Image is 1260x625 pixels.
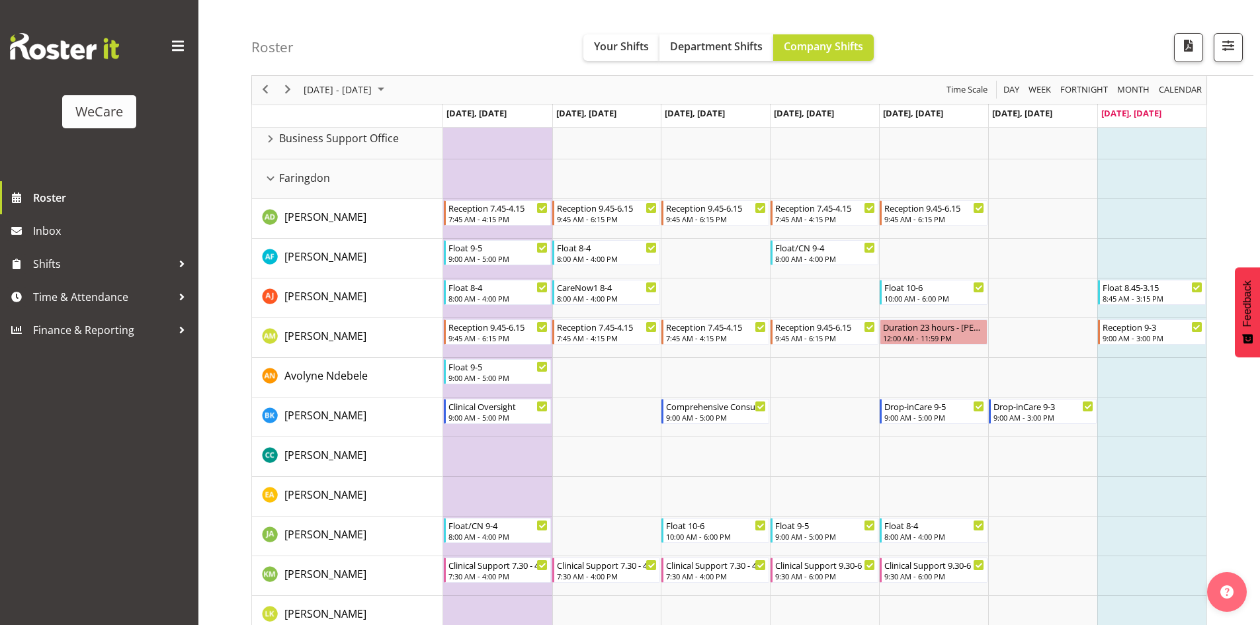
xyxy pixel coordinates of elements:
[884,201,984,214] div: Reception 9.45-6.15
[284,487,366,502] span: [PERSON_NAME]
[284,407,366,423] a: [PERSON_NAME]
[661,399,769,424] div: Brian Ko"s event - Comprehensive Consult 9-5 Begin From Wednesday, September 24, 2025 at 9:00:00 ...
[557,293,657,304] div: 8:00 AM - 4:00 PM
[448,519,548,532] div: Float/CN 9-4
[666,214,766,224] div: 9:45 AM - 6:15 PM
[1027,82,1054,99] button: Timeline Week
[33,320,172,340] span: Finance & Reporting
[279,130,399,146] span: Business Support Office
[992,107,1052,119] span: [DATE], [DATE]
[775,531,875,542] div: 9:00 AM - 5:00 PM
[284,368,368,384] a: Avolyne Ndebele
[1214,33,1243,62] button: Filter Shifts
[284,606,366,622] a: [PERSON_NAME]
[945,82,989,99] span: Time Scale
[665,107,725,119] span: [DATE], [DATE]
[880,399,987,424] div: Brian Ko"s event - Drop-inCare 9-5 Begin From Friday, September 26, 2025 at 9:00:00 AM GMT+12:00 ...
[775,519,875,532] div: Float 9-5
[784,39,863,54] span: Company Shifts
[775,214,875,224] div: 7:45 AM - 4:15 PM
[884,558,984,571] div: Clinical Support 9.30-6
[252,159,443,199] td: Faringdon resource
[252,199,443,239] td: Aleea Devenport resource
[1059,82,1109,99] span: Fortnight
[661,319,769,345] div: Antonia Mao"s event - Reception 7.45-4.15 Begin From Wednesday, September 24, 2025 at 7:45:00 AM ...
[1241,280,1253,327] span: Feedback
[448,372,548,383] div: 9:00 AM - 5:00 PM
[557,558,657,571] div: Clinical Support 7.30 - 4
[1103,333,1202,343] div: 9:00 AM - 3:00 PM
[444,399,552,424] div: Brian Ko"s event - Clinical Oversight Begin From Monday, September 22, 2025 at 9:00:00 AM GMT+12:...
[557,241,657,254] div: Float 8-4
[557,253,657,264] div: 8:00 AM - 4:00 PM
[1103,280,1202,294] div: Float 8.45-3.15
[666,558,766,571] div: Clinical Support 7.30 - 4
[771,240,878,265] div: Alex Ferguson"s event - Float/CN 9-4 Begin From Thursday, September 25, 2025 at 8:00:00 AM GMT+12...
[1115,82,1152,99] button: Timeline Month
[557,280,657,294] div: CareNow1 8-4
[557,320,657,333] div: Reception 7.45-4.15
[444,359,552,384] div: Avolyne Ndebele"s event - Float 9-5 Begin From Monday, September 22, 2025 at 9:00:00 AM GMT+12:00...
[448,201,548,214] div: Reception 7.45-4.15
[448,214,548,224] div: 7:45 AM - 4:15 PM
[276,76,299,104] div: next period
[284,527,366,542] span: [PERSON_NAME]
[10,33,119,60] img: Rosterit website logo
[279,170,330,186] span: Faringdon
[1174,33,1203,62] button: Download a PDF of the roster according to the set date range.
[1116,82,1151,99] span: Month
[775,201,875,214] div: Reception 7.45-4.15
[594,39,649,54] span: Your Shifts
[444,518,552,543] div: Jane Arps"s event - Float/CN 9-4 Begin From Monday, September 22, 2025 at 8:00:00 AM GMT+12:00 En...
[252,437,443,477] td: Charlotte Courtney resource
[775,333,875,343] div: 9:45 AM - 6:15 PM
[252,120,443,159] td: Business Support Office resource
[75,102,123,122] div: WeCare
[252,278,443,318] td: Amy Johannsen resource
[670,39,763,54] span: Department Shifts
[666,412,766,423] div: 9:00 AM - 5:00 PM
[284,368,368,383] span: Avolyne Ndebele
[254,76,276,104] div: previous period
[252,239,443,278] td: Alex Ferguson resource
[771,518,878,543] div: Jane Arps"s event - Float 9-5 Begin From Thursday, September 25, 2025 at 9:00:00 AM GMT+12:00 End...
[284,328,366,344] a: [PERSON_NAME]
[557,333,657,343] div: 7:45 AM - 4:15 PM
[252,397,443,437] td: Brian Ko resource
[284,448,366,462] span: [PERSON_NAME]
[448,412,548,423] div: 9:00 AM - 5:00 PM
[666,531,766,542] div: 10:00 AM - 6:00 PM
[993,412,1093,423] div: 9:00 AM - 3:00 PM
[1220,585,1234,599] img: help-xxl-2.png
[448,293,548,304] div: 8:00 AM - 4:00 PM
[284,487,366,503] a: [PERSON_NAME]
[448,360,548,373] div: Float 9-5
[33,188,192,208] span: Roster
[771,200,878,226] div: Aleea Devenport"s event - Reception 7.45-4.15 Begin From Thursday, September 25, 2025 at 7:45:00 ...
[284,566,366,582] a: [PERSON_NAME]
[666,571,766,581] div: 7:30 AM - 4:00 PM
[1058,82,1111,99] button: Fortnight
[884,214,984,224] div: 9:45 AM - 6:15 PM
[448,399,548,413] div: Clinical Oversight
[444,200,552,226] div: Aleea Devenport"s event - Reception 7.45-4.15 Begin From Monday, September 22, 2025 at 7:45:00 AM...
[1098,280,1206,305] div: Amy Johannsen"s event - Float 8.45-3.15 Begin From Sunday, September 28, 2025 at 8:45:00 AM GMT+1...
[251,40,294,55] h4: Roster
[884,412,984,423] div: 9:00 AM - 5:00 PM
[557,571,657,581] div: 7:30 AM - 4:00 PM
[444,558,552,583] div: Kishendri Moodley"s event - Clinical Support 7.30 - 4 Begin From Monday, September 22, 2025 at 7:...
[666,399,766,413] div: Comprehensive Consult 9-5
[448,333,548,343] div: 9:45 AM - 6:15 PM
[883,320,984,333] div: Duration 23 hours - [PERSON_NAME]
[666,519,766,532] div: Float 10-6
[448,320,548,333] div: Reception 9.45-6.15
[989,399,1097,424] div: Brian Ko"s event - Drop-inCare 9-3 Begin From Saturday, September 27, 2025 at 9:00:00 AM GMT+12:0...
[775,253,875,264] div: 8:00 AM - 4:00 PM
[661,558,769,583] div: Kishendri Moodley"s event - Clinical Support 7.30 - 4 Begin From Wednesday, September 24, 2025 at...
[284,249,366,265] a: [PERSON_NAME]
[444,319,552,345] div: Antonia Mao"s event - Reception 9.45-6.15 Begin From Monday, September 22, 2025 at 9:45:00 AM GMT...
[284,289,366,304] span: [PERSON_NAME]
[666,320,766,333] div: Reception 7.45-4.15
[993,399,1093,413] div: Drop-inCare 9-3
[252,556,443,596] td: Kishendri Moodley resource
